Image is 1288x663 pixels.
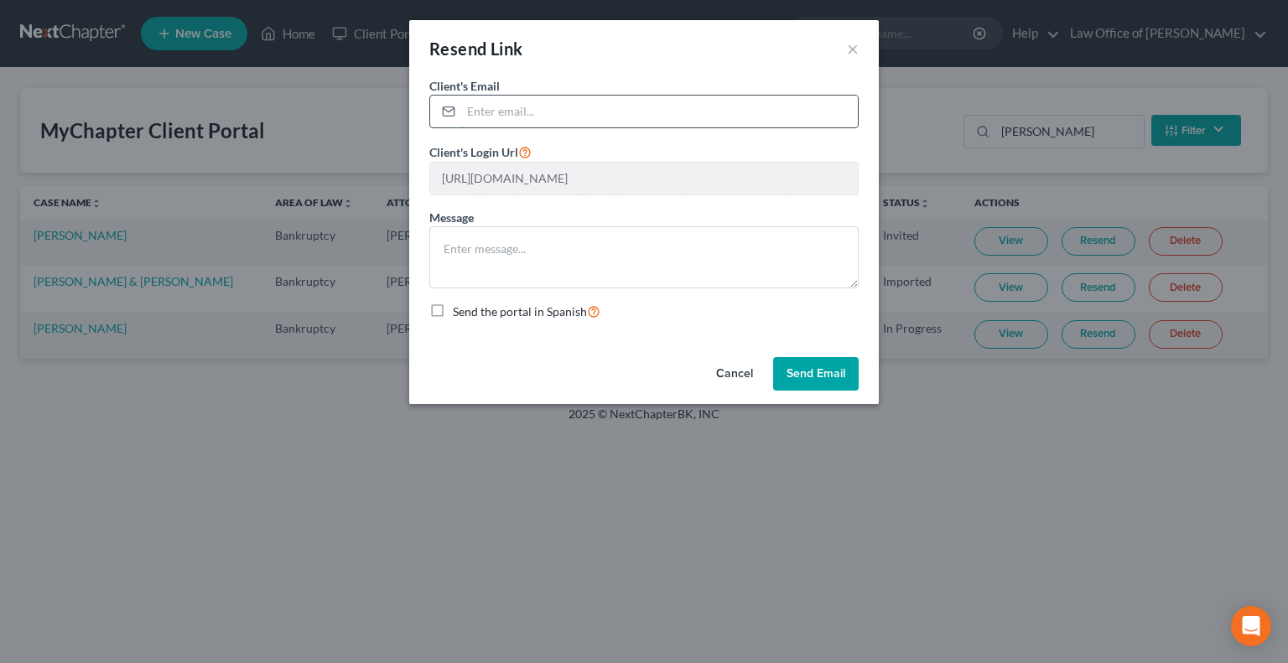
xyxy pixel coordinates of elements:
[461,96,858,127] input: Enter email...
[429,37,522,60] div: Resend Link
[703,357,766,391] button: Cancel
[429,142,532,162] label: Client's Login Url
[430,163,858,194] input: --
[773,357,859,391] button: Send Email
[1231,606,1271,646] div: Open Intercom Messenger
[453,304,587,319] span: Send the portal in Spanish
[429,79,500,93] span: Client's Email
[847,39,859,59] button: ×
[429,209,474,226] label: Message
